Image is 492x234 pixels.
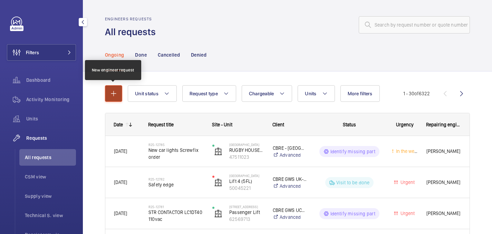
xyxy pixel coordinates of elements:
[426,209,461,217] span: [PERSON_NAME]
[25,212,76,219] span: Technical S. view
[348,91,373,96] span: More filters
[272,122,284,127] span: Client
[148,177,203,181] h2: R25-12782
[298,85,335,102] button: Units
[7,44,76,61] button: Filters
[212,122,232,127] span: Site - Unit
[135,51,146,58] p: Done
[340,85,380,102] button: More filters
[273,145,307,152] p: CBRE - [GEOGRAPHIC_DATA]
[273,207,307,214] p: CBRE GWS UCLH
[182,85,236,102] button: Request type
[135,91,158,96] span: Unit status
[426,178,461,186] span: [PERSON_NAME]
[273,214,307,221] a: Advanced
[229,174,264,178] p: [GEOGRAPHIC_DATA]
[229,216,264,223] p: 62569713
[395,148,419,154] span: In the week
[229,154,264,160] p: 47511023
[273,152,307,158] a: Advanced
[426,122,461,127] span: Repairing engineer
[148,205,203,209] h2: R25-12781
[343,122,356,127] span: Status
[92,67,134,73] div: New engineer request
[191,51,206,58] p: Denied
[242,85,292,102] button: Chargeable
[229,185,264,192] p: 50045221
[229,209,264,216] p: Passenger Lift
[359,16,470,33] input: Search by request number or quote number
[158,51,180,58] p: Cancelled
[330,210,376,217] p: Identify missing part
[403,91,430,96] span: 1 - 30 6322
[105,51,124,58] p: Ongoing
[26,96,76,103] span: Activity Monitoring
[25,154,76,161] span: All requests
[229,205,264,209] p: [STREET_ADDRESS]
[214,209,222,218] img: elevator.svg
[148,181,203,188] span: Safety edge
[273,183,307,189] a: Advanced
[148,122,174,127] span: Request title
[105,17,160,21] h2: Engineers requests
[190,91,218,96] span: Request type
[249,91,274,96] span: Chargeable
[399,179,415,185] span: Urgent
[148,143,203,147] h2: R25-12785
[273,176,307,183] p: CBRE GWS UK- [GEOGRAPHIC_DATA]
[336,179,370,186] p: Visit to be done
[114,179,127,185] span: [DATE]
[229,147,264,154] p: RUGBY HOUSE A LSOUTH (MRL)
[25,173,76,180] span: CSM view
[426,147,461,155] span: [PERSON_NAME]
[114,211,127,216] span: [DATE]
[330,148,376,155] p: Identify missing part
[414,91,419,96] span: of
[305,91,316,96] span: Units
[214,147,222,156] img: elevator.svg
[114,122,123,127] div: Date
[26,115,76,122] span: Units
[105,26,160,38] h1: All requests
[26,77,76,84] span: Dashboard
[214,178,222,187] img: elevator.svg
[128,85,177,102] button: Unit status
[229,178,264,185] p: Lift 4 (5FL)
[26,135,76,142] span: Requests
[399,211,415,216] span: Urgent
[148,147,203,160] span: New car lights Screwfix order
[148,209,203,223] span: STR CONTACTOR LC1DT40 110vac
[114,148,127,154] span: [DATE]
[25,193,76,199] span: Supply view
[229,143,264,147] p: [GEOGRAPHIC_DATA]
[26,49,39,56] span: Filters
[396,122,414,127] span: Urgency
